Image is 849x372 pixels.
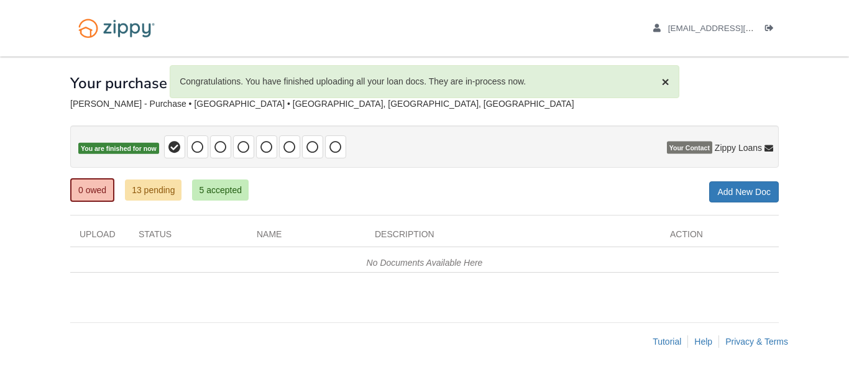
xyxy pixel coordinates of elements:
a: 0 owed [70,178,114,202]
span: shawn101786@gmail.com [668,24,810,33]
div: Description [365,228,661,247]
h1: Your purchase [70,75,167,91]
span: Your Contact [667,142,712,154]
a: Log out [765,24,779,36]
a: 13 pending [125,179,181,201]
button: Close Alert [662,75,669,88]
div: Upload [70,228,129,247]
a: Privacy & Terms [725,337,788,347]
span: You are finished for now [78,143,159,155]
span: Zippy Loans [715,142,762,154]
div: Status [129,228,247,247]
div: [PERSON_NAME] - Purchase • [GEOGRAPHIC_DATA] • [GEOGRAPHIC_DATA], [GEOGRAPHIC_DATA], [GEOGRAPHIC_... [70,99,779,109]
a: Help [694,337,712,347]
a: Tutorial [653,337,681,347]
div: Action [661,228,779,247]
em: No Documents Available Here [367,258,483,268]
div: Name [247,228,365,247]
div: Congratulations. You have finished uploading all your loan docs. They are in-process now. [170,65,679,98]
img: Logo [70,12,163,44]
a: 5 accepted [192,179,249,201]
a: edit profile [653,24,810,36]
a: Add New Doc [709,181,779,202]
